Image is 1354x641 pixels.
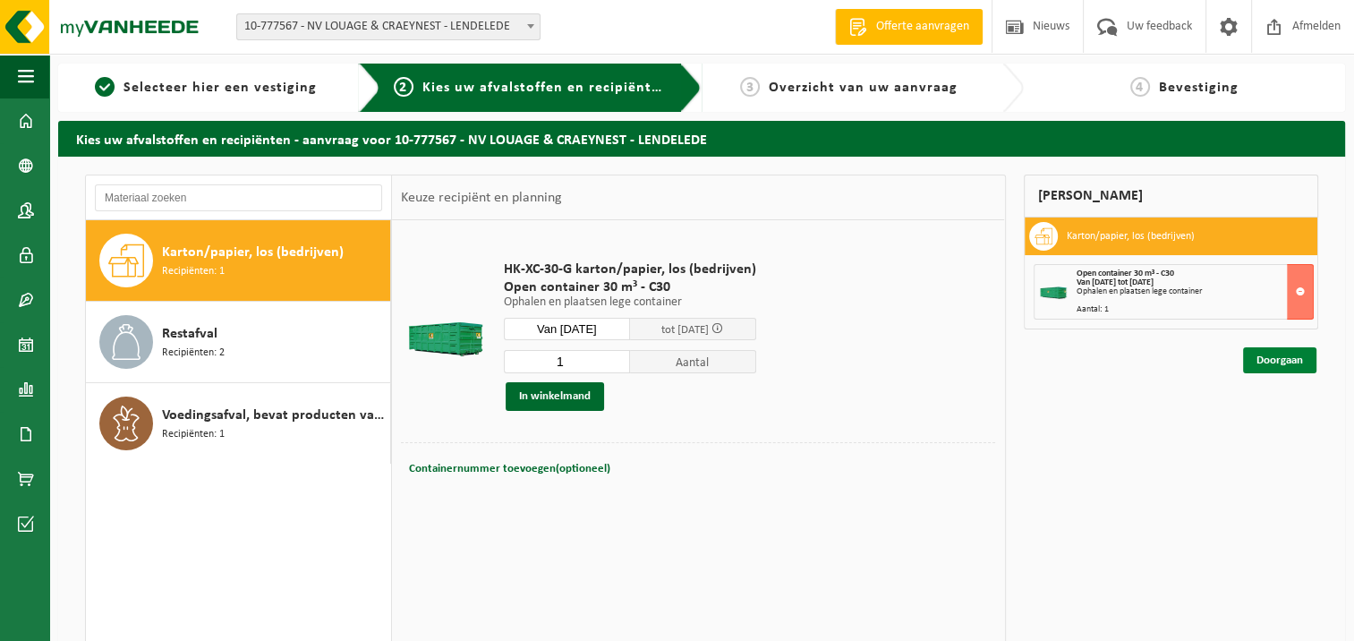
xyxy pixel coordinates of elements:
[1077,287,1314,296] div: Ophalen en plaatsen lege container
[123,81,317,95] span: Selecteer hier een vestiging
[237,14,540,39] span: 10-777567 - NV LOUAGE & CRAEYNEST - LENDELEDE
[162,405,386,426] span: Voedingsafval, bevat producten van dierlijke oorsprong, gemengde verpakking (exclusief glas), cat...
[409,463,610,474] span: Containernummer toevoegen(optioneel)
[95,184,382,211] input: Materiaal zoeken
[504,318,630,340] input: Selecteer datum
[1024,175,1319,218] div: [PERSON_NAME]
[422,81,668,95] span: Kies uw afvalstoffen en recipiënten
[86,383,391,464] button: Voedingsafval, bevat producten van dierlijke oorsprong, gemengde verpakking (exclusief glas), cat...
[1077,305,1314,314] div: Aantal: 1
[504,278,756,296] span: Open container 30 m³ - C30
[1067,222,1195,251] h3: Karton/papier, los (bedrijven)
[162,242,344,263] span: Karton/papier, los (bedrijven)
[1243,347,1316,373] a: Doorgaan
[1077,269,1174,278] span: Open container 30 m³ - C30
[1159,81,1239,95] span: Bevestiging
[769,81,958,95] span: Overzicht van uw aanvraag
[740,77,760,97] span: 3
[95,77,115,97] span: 1
[661,324,709,336] span: tot [DATE]
[392,175,571,220] div: Keuze recipiënt en planning
[1077,278,1154,287] strong: Van [DATE] tot [DATE]
[162,263,225,280] span: Recipiënten: 1
[162,323,217,345] span: Restafval
[58,121,1345,156] h2: Kies uw afvalstoffen en recipiënten - aanvraag voor 10-777567 - NV LOUAGE & CRAEYNEST - LENDELEDE
[86,302,391,383] button: Restafval Recipiënten: 2
[407,457,612,482] button: Containernummer toevoegen(optioneel)
[504,261,756,278] span: HK-XC-30-G karton/papier, los (bedrijven)
[835,9,983,45] a: Offerte aanvragen
[872,18,974,36] span: Offerte aanvragen
[504,296,756,309] p: Ophalen en plaatsen lege container
[162,426,225,443] span: Recipiënten: 1
[630,350,756,373] span: Aantal
[67,77,345,98] a: 1Selecteer hier een vestiging
[506,382,604,411] button: In winkelmand
[236,13,541,40] span: 10-777567 - NV LOUAGE & CRAEYNEST - LENDELEDE
[394,77,413,97] span: 2
[1130,77,1150,97] span: 4
[162,345,225,362] span: Recipiënten: 2
[86,220,391,302] button: Karton/papier, los (bedrijven) Recipiënten: 1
